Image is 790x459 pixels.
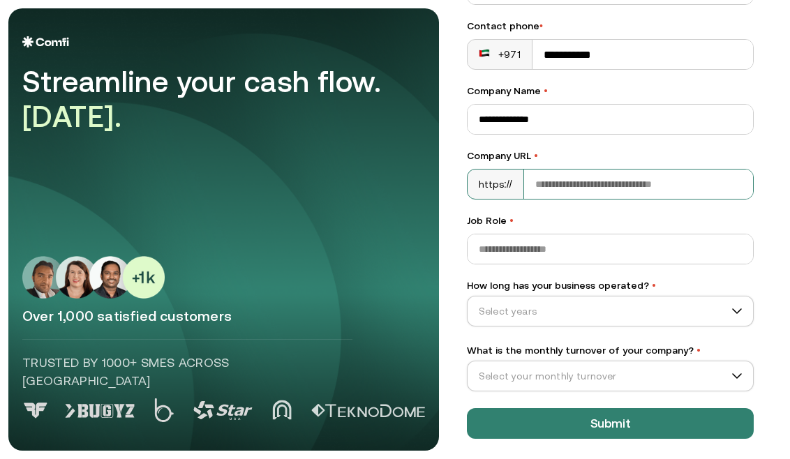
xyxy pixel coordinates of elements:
img: Logo 5 [311,404,425,418]
div: Streamline your cash flow. [22,64,413,135]
span: • [696,345,701,356]
span: [DATE]. [22,100,121,133]
div: https:// [468,170,524,199]
span: • [544,85,548,96]
img: Logo 1 [65,404,135,418]
p: Over 1,000 satisfied customers [22,307,425,325]
span: • [539,20,543,31]
label: Company Name [467,84,754,98]
button: Submit [467,408,754,439]
label: How long has your business operated? [467,278,754,293]
span: • [509,215,514,226]
p: Trusted by 1000+ SMEs across [GEOGRAPHIC_DATA] [22,354,352,390]
img: Logo [22,36,69,47]
img: Logo 0 [22,402,49,419]
img: Logo 4 [272,400,292,420]
span: • [534,150,538,161]
label: Company URL [467,149,754,163]
label: Job Role [467,213,754,228]
div: Contact phone [467,19,754,33]
span: • [652,280,656,291]
img: Logo 2 [154,398,174,422]
img: Logo 3 [193,401,253,420]
label: What is the monthly turnover of your company? [467,343,754,358]
div: +971 [479,47,521,61]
